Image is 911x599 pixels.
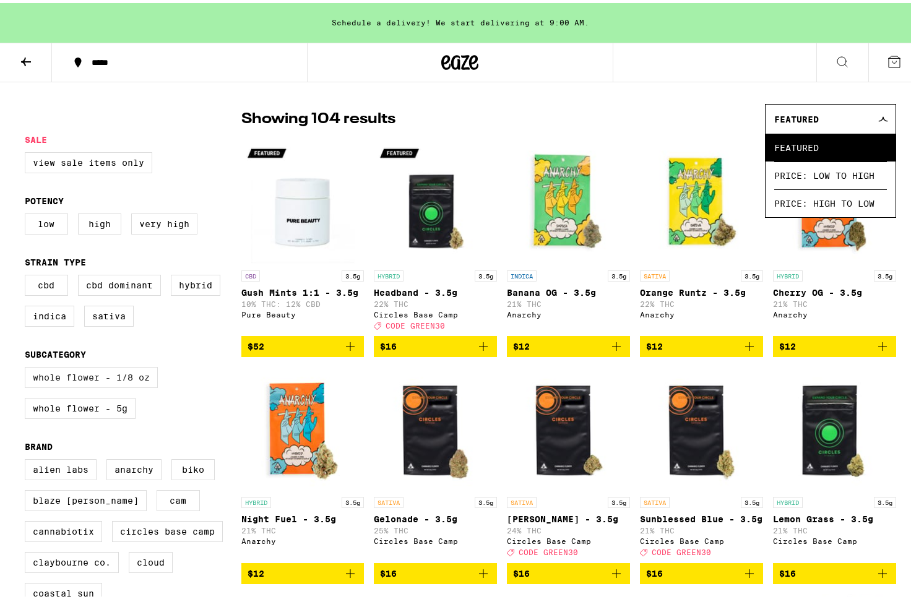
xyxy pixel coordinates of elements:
legend: Potency [25,193,64,203]
img: Anarchy - Orange Runtz - 3.5g [640,137,763,261]
label: Hybrid [171,272,220,293]
p: HYBRID [773,267,803,278]
p: 22% THC [640,297,763,305]
p: 21% THC [773,524,896,532]
div: Anarchy [241,534,365,542]
div: Circles Base Camp [773,534,896,542]
p: 21% THC [640,524,763,532]
button: Add to bag [640,333,763,354]
span: CODE GREEN30 [386,319,445,327]
img: Circles Base Camp - Lemon Grass - 3.5g [773,364,896,488]
p: 3.5g [608,494,630,505]
p: 3.5g [874,267,896,278]
img: Anarchy - Night Fuel - 3.5g [241,364,365,488]
button: Add to bag [507,560,630,581]
label: Indica [25,303,74,324]
span: $16 [380,338,397,348]
img: Anarchy - Banana OG - 3.5g [507,137,630,261]
p: SATIVA [640,267,670,278]
a: Open page for Sunblessed Blue - 3.5g from Circles Base Camp [640,364,763,559]
p: Banana OG - 3.5g [507,285,630,295]
span: Price: High to Low [774,186,887,214]
label: Alien Labs [25,456,97,477]
p: 10% THC: 12% CBD [241,297,365,305]
p: 3.5g [475,267,497,278]
button: Add to bag [374,560,497,581]
p: Showing 104 results [241,106,395,127]
span: $12 [646,338,663,348]
button: Add to bag [640,560,763,581]
span: CODE GREEN30 [652,546,711,554]
span: Hi. Need any help? [7,9,89,19]
p: 21% THC [507,297,630,305]
label: Cloud [129,549,173,570]
label: Low [25,210,68,231]
label: CAM [157,487,200,508]
span: $16 [779,566,796,575]
a: Open page for Gush Mints 1:1 - 3.5g from Pure Beauty [241,137,365,333]
p: 3.5g [608,267,630,278]
span: $52 [248,338,264,348]
div: Circles Base Camp [374,534,497,542]
label: CBD Dominant [78,272,161,293]
label: Biko [171,456,215,477]
a: Open page for Lemon Grass - 3.5g from Circles Base Camp [773,364,896,559]
div: Circles Base Camp [640,534,763,542]
p: Night Fuel - 3.5g [241,511,365,521]
label: Circles Base Camp [112,518,223,539]
label: Anarchy [106,456,162,477]
span: $16 [646,566,663,575]
p: HYBRID [773,494,803,505]
legend: Strain Type [25,254,86,264]
p: 3.5g [741,494,763,505]
div: Pure Beauty [241,308,365,316]
label: Claybourne Co. [25,549,119,570]
p: SATIVA [507,494,537,505]
p: Lemon Grass - 3.5g [773,511,896,521]
button: Add to bag [773,560,896,581]
legend: Subcategory [25,347,86,356]
img: Circles Base Camp - Gush Rush - 3.5g [507,364,630,488]
p: Cherry OG - 3.5g [773,285,896,295]
div: Anarchy [773,308,896,316]
img: Circles Base Camp - Gelonade - 3.5g [374,364,497,488]
p: Gush Mints 1:1 - 3.5g [241,285,365,295]
label: High [78,210,121,231]
a: Open page for Cherry OG - 3.5g from Anarchy [773,137,896,333]
button: Add to bag [773,333,896,354]
p: 25% THC [374,524,497,532]
label: CBD [25,272,68,293]
p: INDICA [507,267,537,278]
p: 21% THC [241,524,365,532]
div: Anarchy [640,308,763,316]
p: 3.5g [342,267,364,278]
span: $12 [513,338,530,348]
span: Featured [774,111,819,121]
p: [PERSON_NAME] - 3.5g [507,511,630,521]
span: $16 [513,566,530,575]
button: Add to bag [507,333,630,354]
img: Circles Base Camp - Headband - 3.5g [374,137,497,261]
label: Whole Flower - 5g [25,395,136,416]
div: Circles Base Camp [374,308,497,316]
p: CBD [241,267,260,278]
a: Open page for Night Fuel - 3.5g from Anarchy [241,364,365,559]
label: Blaze [PERSON_NAME] [25,487,147,508]
p: 22% THC [374,297,497,305]
legend: Brand [25,439,53,449]
span: $12 [779,338,796,348]
span: $12 [248,566,264,575]
p: Gelonade - 3.5g [374,511,497,521]
p: 24% THC [507,524,630,532]
span: $16 [380,566,397,575]
legend: Sale [25,132,47,142]
p: 3.5g [874,494,896,505]
p: Headband - 3.5g [374,285,497,295]
a: Open page for Gelonade - 3.5g from Circles Base Camp [374,364,497,559]
label: Cannabiotix [25,518,102,539]
p: SATIVA [374,494,404,505]
p: HYBRID [374,267,404,278]
img: Circles Base Camp - Sunblessed Blue - 3.5g [640,364,763,488]
span: Featured [774,131,887,158]
div: Anarchy [507,308,630,316]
